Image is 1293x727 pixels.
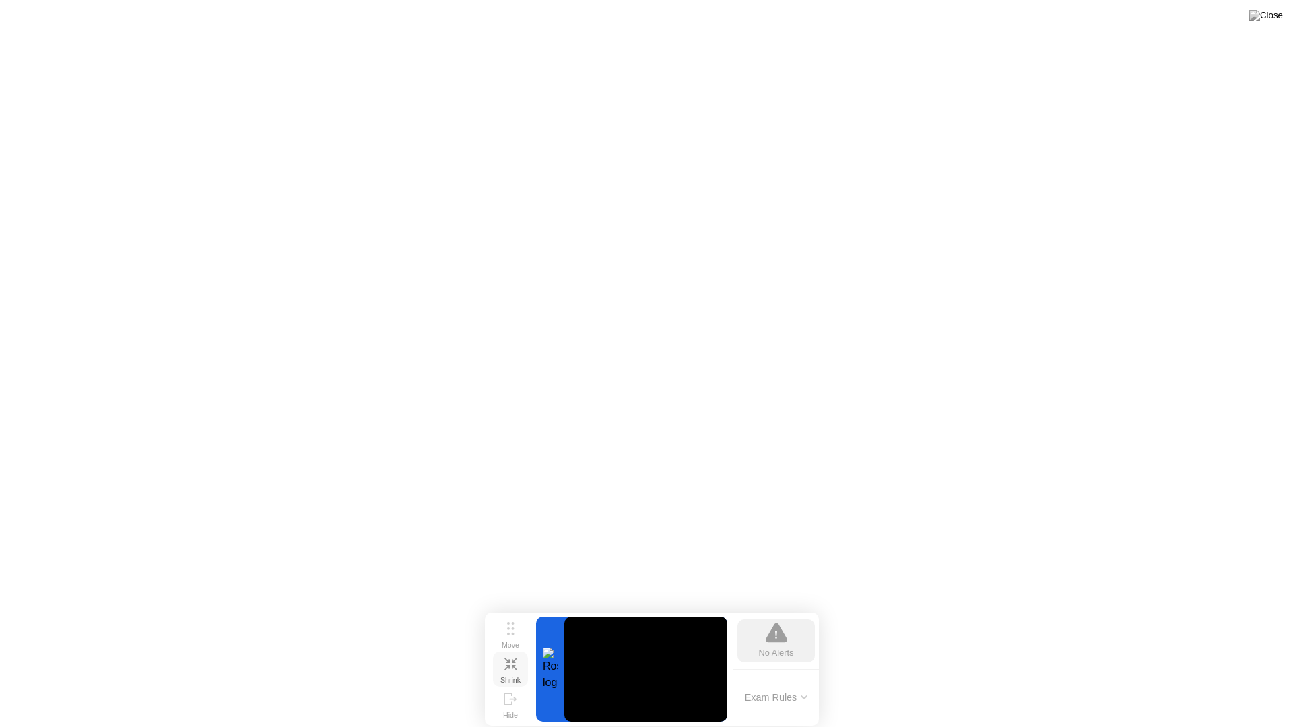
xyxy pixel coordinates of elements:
button: Hide [493,687,528,722]
div: No Alerts [759,646,794,659]
button: Shrink [493,652,528,687]
div: Hide [503,711,518,719]
img: Close [1249,10,1283,21]
div: Shrink [500,676,521,684]
button: Exam Rules [741,691,812,703]
button: Move [493,617,528,652]
div: Move [502,641,519,649]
